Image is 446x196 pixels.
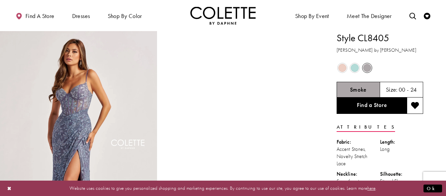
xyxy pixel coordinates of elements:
h5: Chosen color [350,86,367,93]
button: Close Dialog [4,183,15,194]
button: Add to wishlist [407,98,423,114]
a: Attributes [337,122,395,132]
h3: [PERSON_NAME] by [PERSON_NAME] [337,46,423,54]
div: Rose [337,62,348,74]
span: Find a store [25,13,55,19]
h5: 00 - 24 [399,86,417,93]
div: Sea Glass [349,62,360,74]
span: Dresses [71,7,92,25]
div: Sweetheart [337,178,380,185]
span: Meet the designer [347,13,392,19]
a: here [367,185,375,191]
h1: Style CL8405 [337,31,423,45]
span: Size: [386,86,398,93]
span: Shop by color [108,13,142,19]
div: Fit and Flare [380,178,423,185]
button: Submit Dialog [423,184,442,192]
span: Shop by color [106,7,144,25]
a: Find a store [14,7,56,25]
div: Product color controls state depends on size chosen [337,62,423,74]
span: Dresses [72,13,90,19]
div: Long [380,146,423,153]
div: Smoke [361,62,373,74]
video: Style CL8405 Colette by Daphne #5 autoplay loop mute video [160,31,317,110]
a: Visit Home Page [190,7,256,25]
div: Fabric: [337,138,380,146]
div: Accent Stones, Novelty Stretch Lace [337,146,380,167]
img: Colette by Daphne [190,7,256,25]
div: Neckline: [337,170,380,178]
a: Find a Store [337,98,407,114]
div: Length: [380,138,423,146]
p: Website uses cookies to give you personalized shopping and marketing experiences. By continuing t... [47,184,399,193]
a: Meet the designer [345,7,393,25]
span: Shop By Event [295,13,329,19]
a: Toggle search [408,7,418,25]
div: Silhouette: [380,170,423,178]
span: Shop By Event [294,7,331,25]
a: Check Wishlist [422,7,432,25]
